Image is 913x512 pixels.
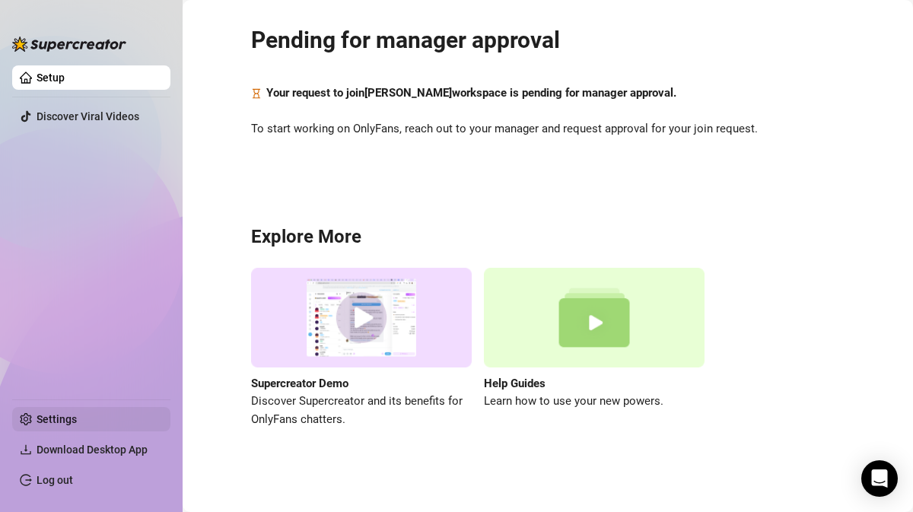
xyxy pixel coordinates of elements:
span: Download Desktop App [37,444,148,456]
strong: Help Guides [484,377,546,390]
img: logo-BBDzfeDw.svg [12,37,126,52]
strong: Your request to join [PERSON_NAME] workspace is pending for manager approval. [266,86,676,100]
a: Setup [37,72,65,84]
a: Supercreator DemoDiscover Supercreator and its benefits for OnlyFans chatters. [251,268,472,428]
img: supercreator demo [251,268,472,367]
strong: Supercreator Demo [251,377,348,390]
h3: Explore More [251,225,845,250]
span: download [20,444,32,456]
span: hourglass [251,84,262,103]
a: Log out [37,474,73,486]
a: Discover Viral Videos [37,110,139,122]
a: Help GuidesLearn how to use your new powers. [484,268,705,428]
span: Learn how to use your new powers. [484,393,705,411]
span: Discover Supercreator and its benefits for OnlyFans chatters. [251,393,472,428]
h2: Pending for manager approval [251,26,845,55]
div: Open Intercom Messenger [861,460,898,497]
a: Settings [37,413,77,425]
img: help guides [484,268,705,367]
span: To start working on OnlyFans, reach out to your manager and request approval for your join request. [251,120,845,138]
